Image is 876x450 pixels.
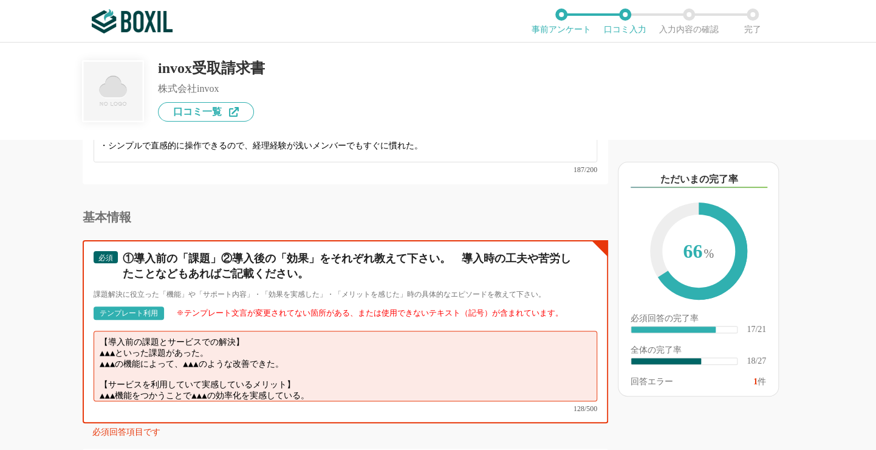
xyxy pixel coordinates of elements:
div: ​ [631,327,716,333]
span: 66 [662,215,735,290]
span: 必須 [98,254,113,262]
div: 件 [753,378,766,386]
div: ፠テンプレート文言が変更されてない箇所がある、または使用できないテキスト（記号）が含まれています。 [176,308,563,318]
div: ただいまの完了率 [631,172,767,188]
li: 事前アンケート [529,9,593,34]
div: ​ [631,358,701,364]
li: 口コミ入力 [593,9,657,34]
div: 課題解決に役立った「機能」や「サポート内容」・「効果を実感した」・「メリットを感じた」時の具体的なエピソードを教えて下さい。 [94,289,597,300]
div: 128/500 [94,405,597,412]
div: 187/200 [94,166,597,173]
div: 基本情報 [83,211,608,223]
span: 1 [753,377,758,386]
div: 必須回答の完了率 [631,314,766,325]
a: 口コミ一覧 [158,102,254,122]
div: 回答エラー [631,378,673,386]
div: 17/21 [747,325,766,334]
div: invox受取請求書 [158,61,265,75]
div: 18/27 [747,357,766,365]
span: % [703,247,714,260]
img: ボクシルSaaS_ロゴ [92,9,173,33]
li: 入力内容の確認 [657,9,720,34]
span: 口コミ一覧 [173,107,222,117]
div: ①導入前の「課題」②導入後の「効果」をそれぞれ教えて下さい。 導入時の工夫や苦労したことなどもあればご記載ください。 [123,251,576,282]
li: 完了 [720,9,784,34]
div: テンプレート利用 [100,310,158,317]
div: 株式会社invox [158,84,265,94]
div: 全体の完了率 [631,346,766,357]
div: 必須回答項目です [92,428,608,441]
